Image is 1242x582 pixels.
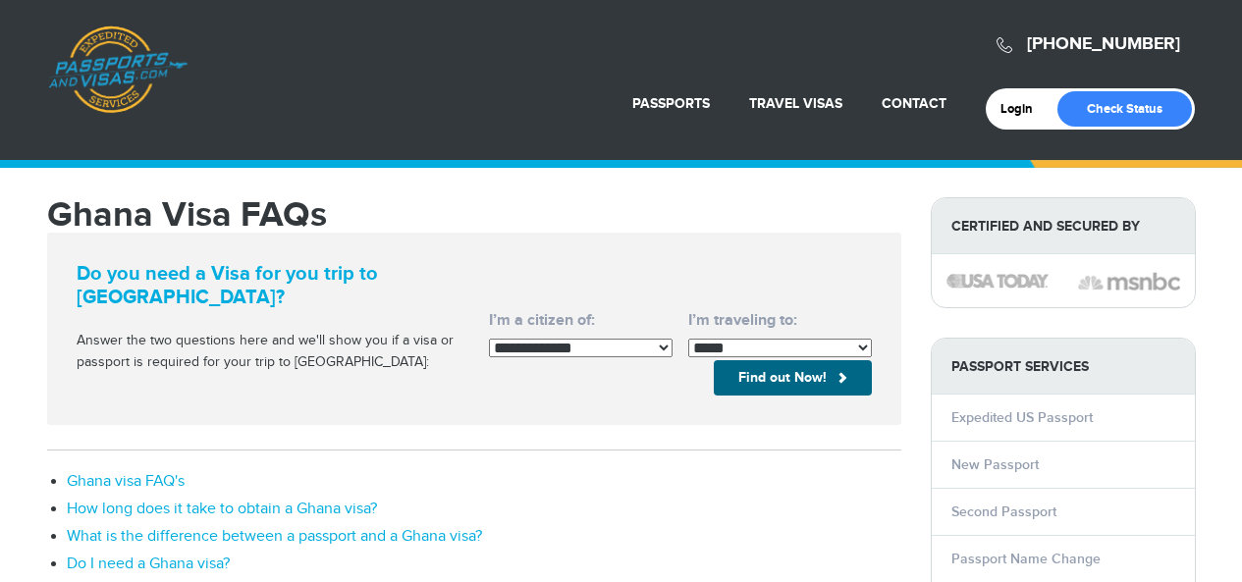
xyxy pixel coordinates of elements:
[48,26,188,114] a: Passports & [DOMAIN_NAME]
[951,409,1093,426] a: Expedited US Passport
[1057,91,1192,127] a: Check Status
[932,339,1195,395] strong: PASSPORT SERVICES
[714,360,872,396] button: Find out Now!
[1027,33,1180,55] a: [PHONE_NUMBER]
[67,472,185,491] a: Ghana visa FAQ's
[67,500,377,518] a: How long does it take to obtain a Ghana visa?
[951,456,1039,473] a: New Passport
[77,262,459,309] strong: Do you need a Visa for you trip to [GEOGRAPHIC_DATA]?
[951,551,1101,567] a: Passport Name Change
[47,197,901,233] h1: Ghana Visa FAQs
[1000,101,1047,117] a: Login
[67,527,482,546] a: What is the difference between a passport and a Ghana visa?
[632,95,710,112] a: Passports
[688,309,872,333] label: I’m traveling to:
[1078,270,1180,293] img: image description
[932,198,1195,254] strong: Certified and Secured by
[489,309,673,333] label: I’m a citizen of:
[951,503,1056,520] a: Second Passport
[882,95,946,112] a: Contact
[77,331,459,374] p: Answer the two questions here and we'll show you if a visa or passport is required for your trip ...
[749,95,842,112] a: Travel Visas
[946,274,1049,288] img: image description
[67,555,230,573] a: Do I need a Ghana visa?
